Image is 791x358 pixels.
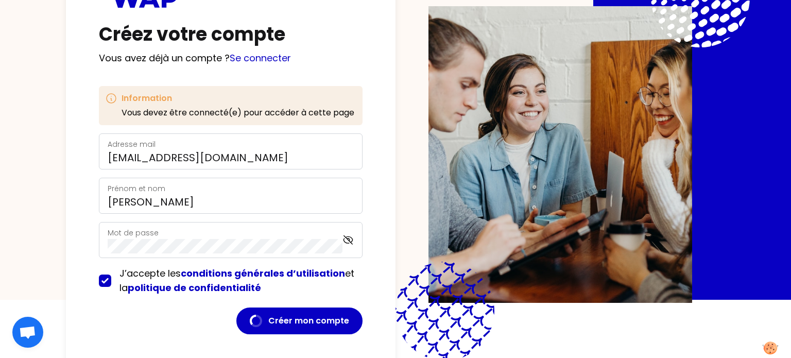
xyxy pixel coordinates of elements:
a: Se connecter [230,52,291,64]
label: Prénom et nom [108,183,165,194]
label: Mot de passe [108,228,159,238]
img: Description [428,6,692,303]
button: Créer mon compte [236,308,363,334]
h1: Créez votre compte [99,24,363,45]
p: Vous avez déjà un compte ? [99,51,363,65]
div: Ouvrir le chat [12,317,43,348]
p: Vous devez être connecté(e) pour accéder à cette page [122,107,354,119]
span: J’accepte les et la [119,267,354,294]
h3: Information [122,92,354,105]
a: conditions générales d’utilisation [181,267,345,280]
a: politique de confidentialité [128,281,261,294]
label: Adresse mail [108,139,156,149]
